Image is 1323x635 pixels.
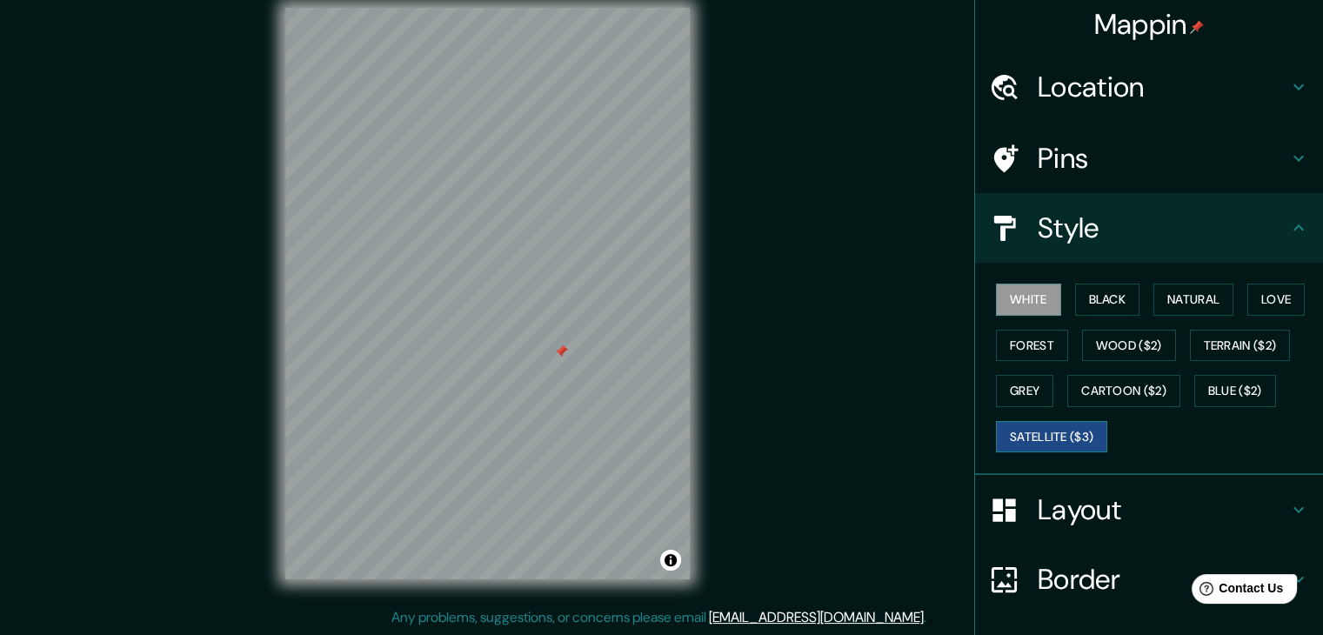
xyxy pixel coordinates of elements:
div: Pins [975,124,1323,193]
button: Forest [996,330,1068,362]
div: Location [975,52,1323,122]
iframe: Help widget launcher [1168,567,1304,616]
button: Love [1247,284,1305,316]
div: . [929,607,932,628]
div: . [926,607,929,628]
h4: Pins [1038,141,1288,176]
button: Grey [996,375,1053,407]
button: Wood ($2) [1082,330,1176,362]
div: Border [975,545,1323,614]
h4: Mappin [1094,7,1205,42]
h4: Layout [1038,492,1288,527]
button: Terrain ($2) [1190,330,1291,362]
p: Any problems, suggestions, or concerns please email . [391,607,926,628]
button: Satellite ($3) [996,421,1107,453]
button: Cartoon ($2) [1067,375,1180,407]
a: [EMAIL_ADDRESS][DOMAIN_NAME] [709,608,924,626]
button: Blue ($2) [1194,375,1276,407]
button: Toggle attribution [660,550,681,571]
button: White [996,284,1061,316]
canvas: Map [285,8,690,579]
img: pin-icon.png [1190,20,1204,34]
button: Black [1075,284,1140,316]
h4: Border [1038,562,1288,597]
div: Style [975,193,1323,263]
button: Natural [1153,284,1233,316]
h4: Style [1038,211,1288,245]
div: Layout [975,475,1323,545]
h4: Location [1038,70,1288,104]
